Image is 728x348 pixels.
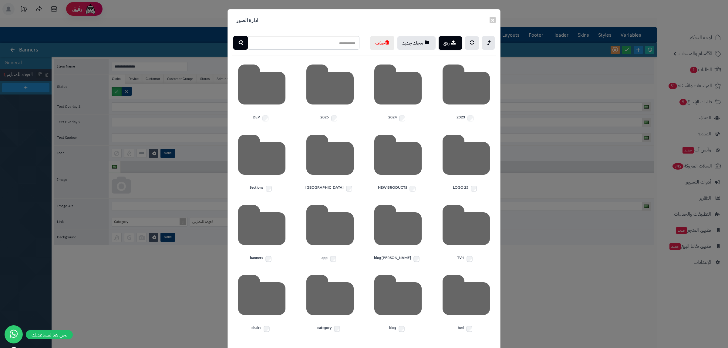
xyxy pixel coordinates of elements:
button: مجلد جديد [397,36,436,50]
label: 2025 [301,114,360,122]
label: 2024 [369,114,428,122]
label: category [301,325,360,333]
input: banners [265,256,271,262]
input: category [334,326,340,332]
input: NEW BRODUCTS [410,186,416,191]
label: TV1 [437,255,496,263]
input: chairs [264,326,270,332]
label: [PERSON_NAME] blog [369,255,428,263]
label: chairs [232,325,292,333]
label: [GEOGRAPHIC_DATA] [301,185,360,193]
input: app [330,256,336,262]
button: × [490,17,496,23]
input: DEP [263,115,268,121]
label: bed [437,325,496,333]
input: Sections [266,186,271,191]
input: blog [399,326,404,332]
label: Sections [232,185,292,193]
label: NEW BRODUCTS [369,185,428,193]
label: LOGO 25 [437,185,496,193]
label: blog [369,325,428,333]
input: 2025 [331,115,337,121]
input: LOGO 25 [471,186,477,191]
label: 2023 [437,114,496,122]
h4: ادارة الصور [232,14,262,27]
label: app [301,255,360,263]
input: TV1 [467,256,473,262]
input: [PERSON_NAME] blog [414,256,420,262]
button: حذف [370,36,394,50]
input: 2024 [399,115,405,121]
button: رفع [439,36,462,50]
input: bed [466,326,472,332]
label: banners [232,255,292,263]
input: 2023 [467,115,473,121]
input: [GEOGRAPHIC_DATA] [346,186,352,191]
label: DEP [232,114,292,122]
